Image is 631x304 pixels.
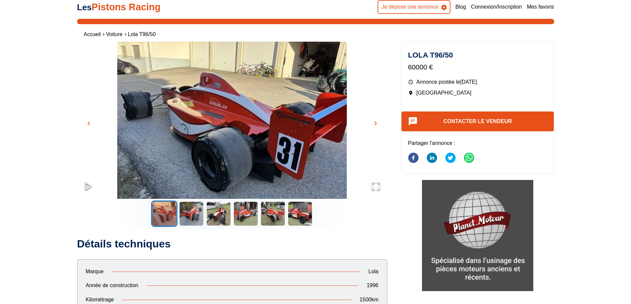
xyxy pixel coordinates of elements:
p: Annonce postée le [DATE] [408,78,548,86]
p: 60000 € [408,62,548,72]
h2: Détails techniques [77,237,387,250]
span: chevron_left [85,119,93,127]
span: Les [77,3,92,12]
span: chevron_right [372,119,380,127]
p: [GEOGRAPHIC_DATA] [408,89,548,97]
p: 1500 km [351,296,387,303]
button: Contacter le vendeur [401,111,554,131]
a: Mes favoris [527,3,554,11]
div: Go to Slide 1 [77,42,387,199]
button: chevron_right [371,118,381,128]
button: Go to Slide 2 [178,200,205,227]
a: Blog [455,3,466,11]
button: Go to Slide 4 [233,200,259,227]
p: Partager l'annonce : [408,140,548,147]
a: LesPistons Racing [77,2,161,12]
button: Go to Slide 5 [260,200,286,227]
button: twitter [445,149,456,168]
button: facebook [408,149,419,168]
button: Go to Slide 6 [287,200,313,227]
a: Connexion/Inscription [471,3,522,11]
button: Go to Slide 3 [205,200,232,227]
a: Contacter le vendeur [444,118,512,124]
h1: Lola t96/50 [408,52,548,59]
button: whatsapp [464,149,474,168]
a: Voiture [106,31,123,37]
div: Thumbnail Navigation [77,200,387,227]
a: Lola t96/50 [128,31,156,37]
p: Année de construction [78,282,147,289]
button: Open Fullscreen [365,175,387,198]
p: 1996 [358,282,387,289]
img: image [77,42,387,214]
a: Accueil [84,31,101,37]
button: linkedin [427,149,437,168]
button: chevron_left [84,118,94,128]
p: Kilométrage [78,296,122,303]
p: Marque [78,268,112,275]
button: Play or Pause Slideshow [77,175,100,198]
p: Lola [360,268,387,275]
button: Go to Slide 1 [151,200,178,227]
